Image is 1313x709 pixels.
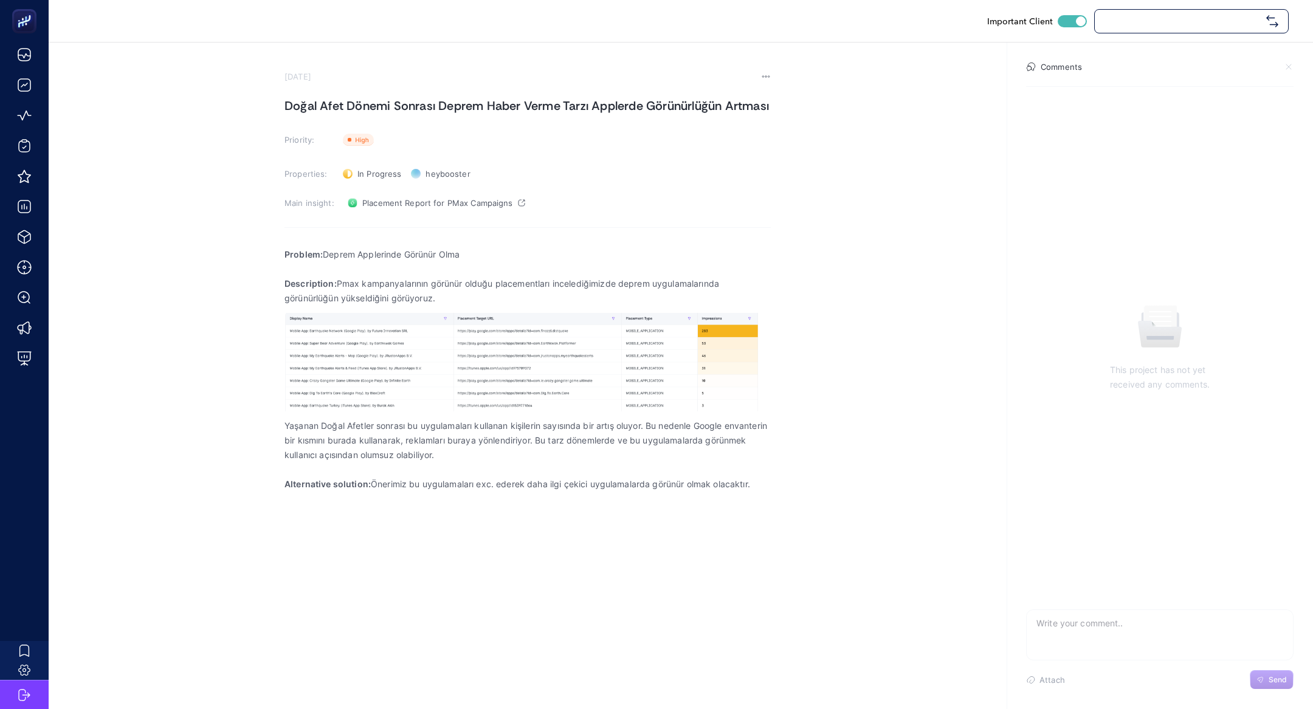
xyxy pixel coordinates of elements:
strong: Alternative solution: [284,479,371,489]
p: Yaşanan Doğal Afetler sonrası bu uygulamaları kullanan kişilerin sayısında bir artış oluyor. Bu n... [284,419,771,462]
span: In Progress [357,169,401,179]
img: svg%3e [1266,15,1278,27]
p: This project has not yet received any comments. [1110,363,1210,392]
h3: Properties: [284,169,336,179]
h4: Comments [1041,62,1082,72]
span: Important Client [987,15,1053,27]
p: Pmax kampanyalarının görünür olduğu placementları incelediğimizde deprem uygulamalarında görünürl... [284,276,771,306]
button: Send [1250,670,1294,690]
a: Placement Report for PMax Campaigns [343,193,530,213]
strong: Problem: [284,249,323,259]
time: [DATE] [284,72,311,81]
span: Placement Report for PMax Campaigns [362,198,513,208]
span: Attach [1039,675,1065,685]
div: Rich Text Editor. Editing area: main [284,239,771,514]
img: 1755870193264-Ekran%20Resmi%202025-08-22%2016.39.04.png [284,313,758,411]
h1: Doğal Afet Dönemi Sonrası Deprem Haber Verme Tarzı Applerde Görünürlüğün Artması [284,96,771,115]
span: Send [1269,675,1287,685]
strong: Description: [284,278,337,289]
span: heybooster [426,169,470,179]
h3: Main insight: [284,198,336,208]
p: Deprem Applerinde Görünür Olma [284,247,771,262]
p: Önerimiz bu uygulamaları exc. ederek daha ilgi çekici uygulamalarda görünür olmak olacaktır. [284,477,771,492]
h3: Priority: [284,135,336,145]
